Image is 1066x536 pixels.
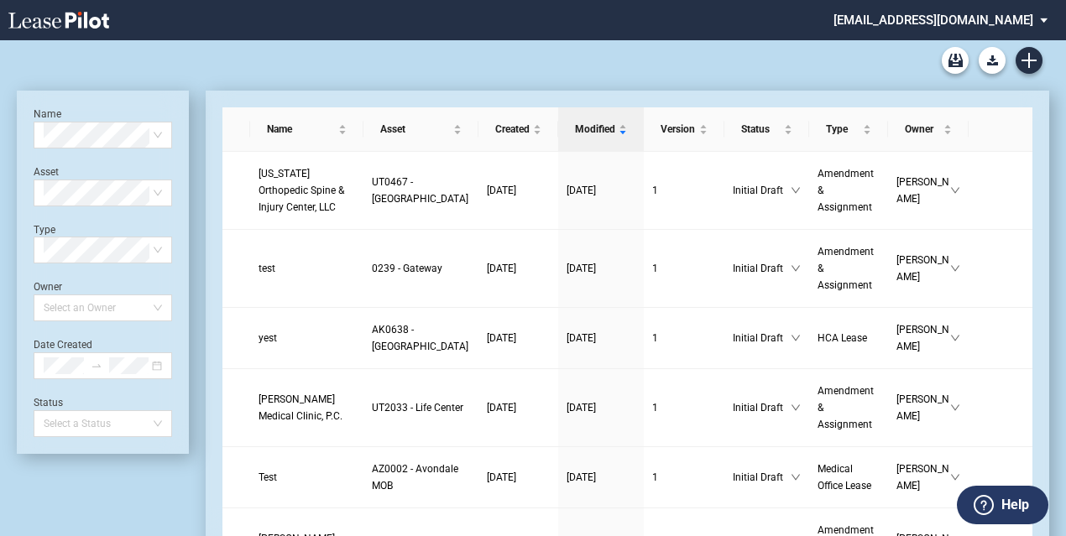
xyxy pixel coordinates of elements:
span: [DATE] [487,332,516,344]
span: Amendment & Assignment [818,246,874,291]
span: swap-right [91,360,102,372]
th: Modified [558,107,644,152]
a: [DATE] [567,469,635,486]
span: 1 [652,471,658,483]
span: down [950,472,960,482]
span: 1 [652,402,658,414]
span: down [950,333,960,343]
span: down [791,263,801,273]
label: Type [34,224,55,236]
span: Amendment & Assignment [818,168,874,213]
a: Archive [942,47,969,74]
a: [DATE] [487,399,550,416]
a: 1 [652,182,716,199]
span: down [950,403,960,413]
label: Date Created [34,339,92,351]
a: Create new document [1016,47,1042,74]
a: [DATE] [567,260,635,277]
span: [DATE] [567,332,596,344]
label: Status [34,397,63,409]
span: yest [259,332,277,344]
a: UT0467 - [GEOGRAPHIC_DATA] [372,174,470,207]
span: 1 [652,332,658,344]
a: [PERSON_NAME] Medical Clinic, P.C. [259,391,355,424]
span: [DATE] [567,471,596,483]
span: [DATE] [567,402,596,414]
span: Status [741,121,781,138]
span: Initial Draft [733,260,791,277]
a: Amendment & Assignment [818,165,879,216]
a: 1 [652,260,716,277]
span: [PERSON_NAME] [896,391,950,424]
a: yest [259,330,355,346]
span: Created [495,121,530,138]
label: Help [1001,494,1029,516]
span: 0239 - Gateway [372,263,442,274]
th: Status [724,107,809,152]
a: [US_STATE] Orthopedic Spine & Injury Center, LLC [259,165,355,216]
a: [DATE] [487,469,550,486]
span: 1 [652,263,658,274]
span: [PERSON_NAME] [896,321,950,355]
th: Name [250,107,363,152]
span: UT0467 - Old Mill [372,176,468,205]
a: AZ0002 - Avondale MOB [372,461,470,494]
span: Initial Draft [733,330,791,346]
a: Amendment & Assignment [818,382,879,433]
a: AK0638 - [GEOGRAPHIC_DATA] [372,321,470,355]
a: test [259,260,355,277]
span: Medical Office Lease [818,463,871,492]
span: Name [267,121,335,138]
a: [DATE] [567,182,635,199]
span: [PERSON_NAME] [896,174,950,207]
span: [DATE] [487,471,516,483]
span: Amendment & Assignment [818,385,874,430]
span: HCA Lease [818,332,867,344]
span: down [791,185,801,195]
span: down [950,185,960,195]
a: [DATE] [487,260,550,277]
a: [DATE] [487,182,550,199]
span: [DATE] [567,185,596,196]
a: Medical Office Lease [818,461,879,494]
span: Owner [905,121,940,138]
label: Name [34,108,61,120]
a: 1 [652,330,716,346]
a: 1 [652,469,716,486]
a: 1 [652,399,716,416]
span: Test [259,471,277,483]
label: Owner [34,281,62,293]
button: Download Blank Form [979,47,1006,74]
a: 0239 - Gateway [372,260,470,277]
span: down [791,403,801,413]
th: Type [809,107,887,152]
span: Asset [380,121,450,138]
span: Version [661,121,696,138]
a: [DATE] [487,330,550,346]
md-menu: Download Blank Form List [974,47,1011,74]
span: Initial Draft [733,182,791,199]
th: Created [478,107,558,152]
span: down [791,472,801,482]
span: [PERSON_NAME] [896,252,950,285]
span: AZ0002 - Avondale MOB [372,463,458,492]
th: Version [644,107,724,152]
span: [DATE] [487,263,516,274]
label: Asset [34,166,59,178]
span: AK0638 - Denali Medical Arts Building [372,324,468,352]
span: Initial Draft [733,399,791,416]
a: UT2033 - Life Center [372,399,470,416]
span: to [91,360,102,372]
span: 1 [652,185,658,196]
span: [DATE] [487,185,516,196]
span: test [259,263,275,274]
button: Help [957,486,1048,524]
span: down [950,263,960,273]
a: Amendment & Assignment [818,243,879,294]
th: Owner [888,107,969,152]
span: Granger Medical Clinic, P.C. [259,393,342,422]
span: down [791,333,801,343]
a: [DATE] [567,399,635,416]
span: UT2033 - Life Center [372,402,463,414]
span: Initial Draft [733,469,791,486]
